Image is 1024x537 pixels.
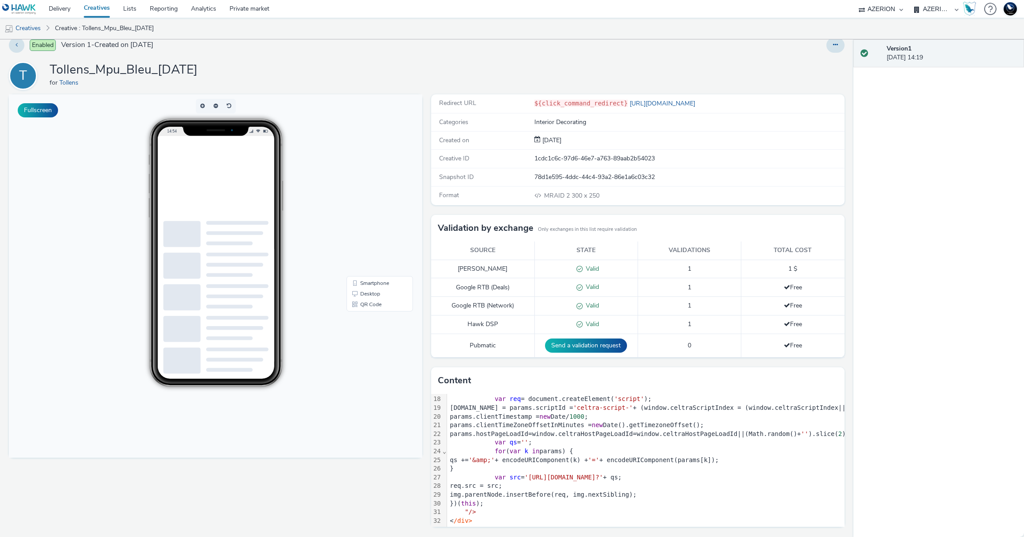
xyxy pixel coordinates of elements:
[963,2,976,16] img: Hawk Academy
[583,265,599,273] span: Valid
[540,413,551,420] span: new
[730,387,763,394] span: urldecode
[510,439,517,446] span: qs
[592,421,603,428] span: new
[18,103,58,117] button: Fullscreen
[541,136,561,144] span: [DATE]
[9,71,41,80] a: T
[887,44,911,53] strong: Version 1
[638,241,741,260] th: Validations
[534,100,628,107] code: ${click_command_redirect}
[573,404,633,411] span: 'celtra-script-'
[431,395,442,404] div: 18
[439,118,468,126] span: Categories
[784,341,802,350] span: Free
[431,490,442,499] div: 29
[534,118,844,127] div: Interior Decorating
[670,387,674,394] span: n
[339,205,402,215] li: QR Code
[51,18,158,39] a: Creative : Tollens_Mpu_Bleu_[DATE]
[700,387,719,394] span: decfs
[838,430,842,437] span: 2
[534,154,844,163] div: 1cdc1c6c-97d6-46e7-a763-89aab2b54023
[431,278,534,297] td: Google RTB (Deals)
[688,320,691,328] span: 1
[351,197,371,202] span: Desktop
[494,474,506,481] span: var
[521,439,528,446] span: ''
[431,412,442,421] div: 20
[688,283,691,292] span: 1
[741,241,845,260] th: Total cost
[1004,2,1017,16] img: Support Hawk
[538,226,637,233] small: Only exchanges in this list require validation
[431,508,442,517] div: 31
[637,387,666,394] span: function
[442,447,447,455] span: Fold line
[887,44,1017,62] div: [DATE] 14:19
[544,191,572,200] span: MRAID 2
[431,473,442,482] div: 27
[431,241,534,260] th: Source
[510,474,521,481] span: src
[339,194,402,205] li: Desktop
[438,222,533,235] h3: Validation by exchange
[454,517,472,524] span: /div>
[494,439,506,446] span: var
[439,191,459,199] span: Format
[431,447,442,456] div: 24
[532,447,540,455] span: in
[688,265,691,273] span: 1
[784,301,802,310] span: Free
[628,99,699,108] a: [URL][DOMAIN_NAME]
[468,456,494,463] span: '&amp;'
[685,387,696,394] span: var
[439,154,469,163] span: Creative ID
[431,456,442,465] div: 25
[431,517,442,525] div: 32
[801,430,809,437] span: ''
[510,447,521,455] span: var
[543,191,600,200] span: 300 x 250
[688,341,691,350] span: 0
[525,447,528,455] span: k
[431,430,442,439] div: 22
[688,301,691,310] span: 1
[431,421,442,430] div: 21
[431,315,534,334] td: Hawk DSP
[4,24,13,33] img: mobile
[431,260,534,278] td: [PERSON_NAME]
[439,173,474,181] span: Snapshot ID
[494,395,506,402] span: var
[614,395,644,402] span: 'script'
[431,464,442,473] div: 26
[431,404,442,412] div: 19
[545,339,627,353] button: Send a validation request
[339,183,402,194] li: Smartphone
[963,2,980,16] a: Hawk Academy
[19,63,27,88] div: T
[50,62,198,78] h1: Tollens_Mpu_Bleu_[DATE]
[158,34,167,39] span: 14:54
[525,474,603,481] span: '[URL][DOMAIN_NAME]?'
[438,374,471,387] h3: Content
[431,438,442,447] div: 23
[439,99,476,107] span: Redirect URL
[784,320,802,328] span: Free
[2,4,36,15] img: undefined Logo
[588,456,599,463] span: '='
[842,387,879,394] span: htmldecode
[351,207,373,213] span: QR Code
[351,186,380,191] span: Smartphone
[431,297,534,315] td: Google RTB (Network)
[30,39,56,51] span: Enabled
[494,447,506,455] span: for
[465,508,476,515] span: "/>
[784,283,802,292] span: Free
[541,136,561,145] div: Creation 28 May 2025, 14:19
[583,283,599,291] span: Valid
[431,499,442,508] div: 30
[461,500,476,507] span: this
[583,320,599,328] span: Valid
